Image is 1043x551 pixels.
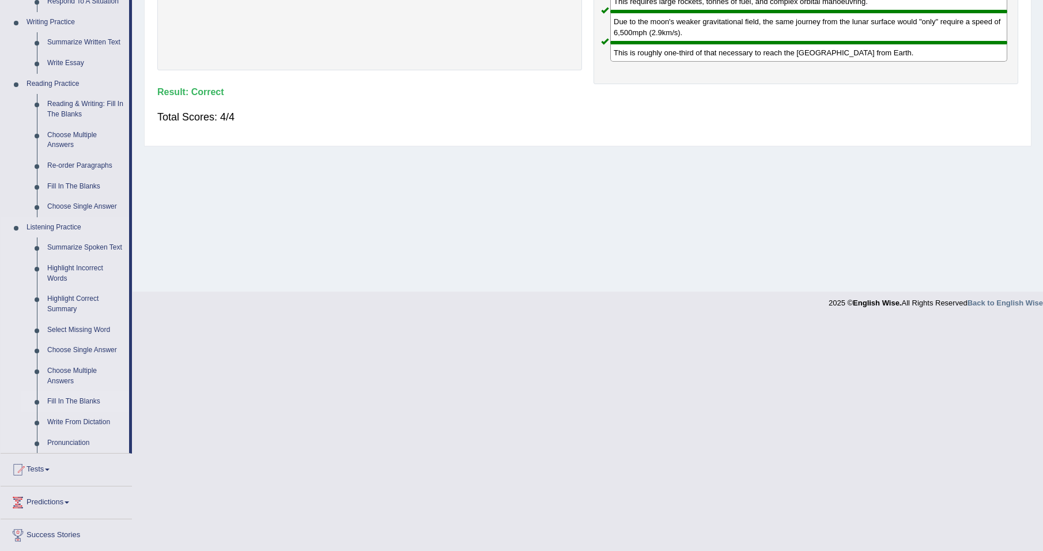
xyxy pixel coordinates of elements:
div: This is roughly one-third of that necessary to reach the [GEOGRAPHIC_DATA] from Earth. [610,43,1007,62]
div: Total Scores: 4/4 [157,103,1018,131]
a: Reading Practice [21,74,129,95]
a: Fill In The Blanks [42,391,129,412]
a: Back to English Wise [968,299,1043,307]
a: Highlight Incorrect Words [42,258,129,289]
strong: English Wise. [853,299,901,307]
a: Choose Multiple Answers [42,361,129,391]
a: Choose Single Answer [42,197,129,217]
a: Tests [1,454,132,482]
a: Pronunciation [42,433,129,454]
a: Fill In The Blanks [42,176,129,197]
a: Summarize Spoken Text [42,237,129,258]
a: Writing Practice [21,12,129,33]
a: Reading & Writing: Fill In The Blanks [42,94,129,124]
a: Write From Dictation [42,412,129,433]
a: Predictions [1,486,132,515]
div: Due to the moon's weaker gravitational field, the same journey from the lunar surface would "only... [610,12,1007,43]
a: Choose Multiple Answers [42,125,129,156]
a: Success Stories [1,519,132,548]
a: Write Essay [42,53,129,74]
div: 2025 © All Rights Reserved [829,292,1043,308]
h4: Result: [157,87,1018,97]
a: Re-order Paragraphs [42,156,129,176]
a: Choose Single Answer [42,340,129,361]
a: Listening Practice [21,217,129,238]
a: Highlight Correct Summary [42,289,129,319]
a: Select Missing Word [42,320,129,341]
a: Summarize Written Text [42,32,129,53]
